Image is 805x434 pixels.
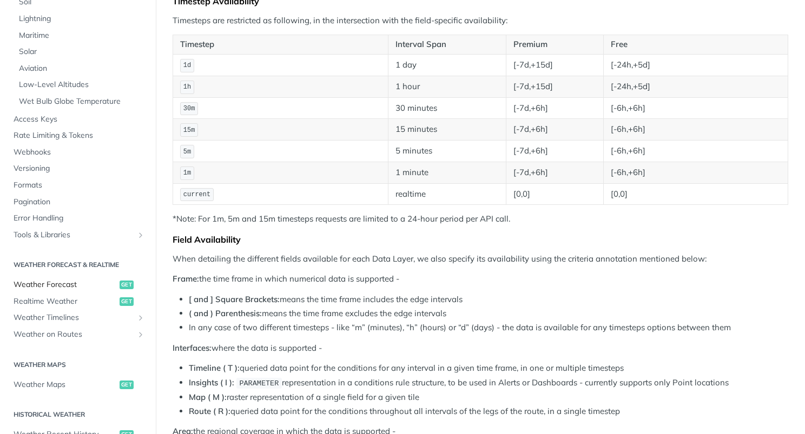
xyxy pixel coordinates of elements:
[19,79,145,90] span: Low-Level Altitudes
[506,97,603,119] td: [-7d,+6h]
[14,163,145,174] span: Versioning
[183,126,195,134] span: 15m
[189,363,240,373] strong: Timeline ( T ):
[14,213,145,224] span: Error Handling
[14,312,134,323] span: Weather Timelines
[8,293,148,310] a: Realtime Weatherget
[183,105,195,112] span: 30m
[183,62,191,69] span: 1d
[8,128,148,144] a: Rate Limiting & Tokens
[603,97,788,119] td: [-6h,+6h]
[14,61,148,77] a: Aviation
[8,210,148,226] a: Error Handling
[189,362,788,375] li: queried data point for the conditions for any interval in a given time frame, in one or multiple ...
[14,28,148,44] a: Maritime
[183,83,191,91] span: 1h
[14,379,117,390] span: Weather Maps
[506,183,603,205] td: [0,0]
[388,97,506,119] td: 30 minutes
[8,177,148,193] a: Formats
[14,11,148,27] a: Lightning
[388,162,506,183] td: 1 minute
[173,213,788,225] p: *Note: For 1m, 5m and 15m timesteps requests are limited to a 24-hour period per API call.
[8,326,148,343] a: Weather on RoutesShow subpages for Weather on Routes
[388,76,506,97] td: 1 hour
[189,405,788,418] li: queried data point for the conditions throughout all intervals of the legs of the route, in a sin...
[8,277,148,293] a: Weather Forecastget
[506,162,603,183] td: [-7d,+6h]
[173,35,388,55] th: Timestep
[14,94,148,110] a: Wet Bulb Globe Temperature
[189,293,788,306] li: means the time frame includes the edge intervals
[189,391,788,404] li: raster representation of a single field for a given tile
[189,322,788,334] li: In any case of two different timesteps - like “m” (minutes), “h” (hours) or “d” (days) - the data...
[173,273,788,285] p: the time frame in which numerical data is supported -
[14,130,145,141] span: Rate Limiting & Tokens
[189,308,788,320] li: means the time frame excludes the edge intervals
[239,379,279,388] span: PARAMETER
[173,342,788,355] p: where the data is supported -
[8,310,148,326] a: Weather TimelinesShow subpages for Weather Timelines
[19,96,145,107] span: Wet Bulb Globe Temperature
[173,234,788,245] div: Field Availability
[603,35,788,55] th: Free
[8,161,148,177] a: Versioning
[8,377,148,393] a: Weather Mapsget
[14,44,148,60] a: Solar
[183,148,191,156] span: 5m
[388,119,506,141] td: 15 minutes
[189,377,788,389] li: representation in a conditions rule structure, to be used in Alerts or Dashboards - currently sup...
[603,183,788,205] td: [0,0]
[173,253,788,265] p: When detailing the different fields available for each Data Layer, we also specify its availabili...
[14,77,148,93] a: Low-Level Altitudes
[506,119,603,141] td: [-7d,+6h]
[8,194,148,210] a: Pagination
[120,281,134,289] span: get
[19,46,145,57] span: Solar
[19,14,145,24] span: Lightning
[603,119,788,141] td: [-6h,+6h]
[603,54,788,76] td: [-24h,+5d]
[183,169,191,177] span: 1m
[506,76,603,97] td: [-7d,+15d]
[506,54,603,76] td: [-7d,+15d]
[189,308,262,318] strong: ( and ) Parenthesis:
[173,15,788,27] p: Timesteps are restricted as following, in the intersection with the field-specific availability:
[14,180,145,191] span: Formats
[14,230,134,241] span: Tools & Libraries
[8,144,148,161] a: Webhooks
[136,313,145,322] button: Show subpages for Weather Timelines
[189,406,230,416] strong: Route ( R ):
[603,141,788,162] td: [-6h,+6h]
[189,294,280,304] strong: [ and ] Square Brackets:
[14,279,117,290] span: Weather Forecast
[136,330,145,339] button: Show subpages for Weather on Routes
[14,296,117,307] span: Realtime Weather
[14,329,134,340] span: Weather on Routes
[14,114,145,125] span: Access Keys
[19,30,145,41] span: Maritime
[8,227,148,243] a: Tools & LibrariesShow subpages for Tools & Libraries
[8,260,148,270] h2: Weather Forecast & realtime
[14,197,145,208] span: Pagination
[120,297,134,306] span: get
[388,141,506,162] td: 5 minutes
[183,191,210,198] span: current
[388,54,506,76] td: 1 day
[8,111,148,128] a: Access Keys
[173,273,199,284] strong: Frame:
[136,231,145,239] button: Show subpages for Tools & Libraries
[8,360,148,370] h2: Weather Maps
[506,141,603,162] td: [-7d,+6h]
[603,162,788,183] td: [-6h,+6h]
[189,377,234,388] strong: Insights ( I ):
[506,35,603,55] th: Premium
[388,183,506,205] td: realtime
[14,147,145,158] span: Webhooks
[388,35,506,55] th: Interval Span
[189,392,227,402] strong: Map ( M ):
[173,343,212,353] strong: Interfaces:
[603,76,788,97] td: [-24h,+5d]
[19,63,145,74] span: Aviation
[120,380,134,389] span: get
